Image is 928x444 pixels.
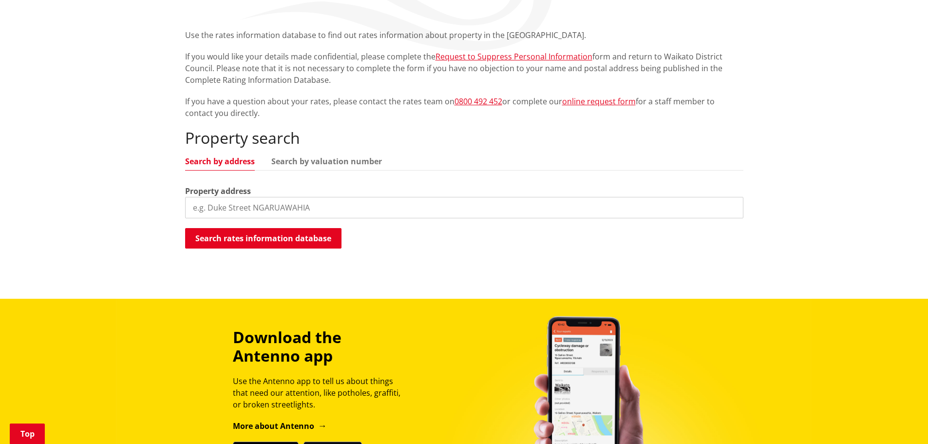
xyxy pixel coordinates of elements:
[185,51,743,86] p: If you would like your details made confidential, please complete the form and return to Waikato ...
[436,51,592,62] a: Request to Suppress Personal Information
[883,403,918,438] iframe: Messenger Launcher
[185,29,743,41] p: Use the rates information database to find out rates information about property in the [GEOGRAPHI...
[233,328,409,366] h3: Download the Antenno app
[185,129,743,147] h2: Property search
[185,228,341,249] button: Search rates information database
[455,96,502,107] a: 0800 492 452
[233,375,409,410] p: Use the Antenno app to tell us about things that need our attention, like potholes, graffiti, or ...
[185,185,251,197] label: Property address
[10,424,45,444] a: Top
[271,157,382,165] a: Search by valuation number
[185,197,743,218] input: e.g. Duke Street NGARUAWAHIA
[233,421,327,431] a: More about Antenno
[185,157,255,165] a: Search by address
[562,96,636,107] a: online request form
[185,96,743,119] p: If you have a question about your rates, please contact the rates team on or complete our for a s...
